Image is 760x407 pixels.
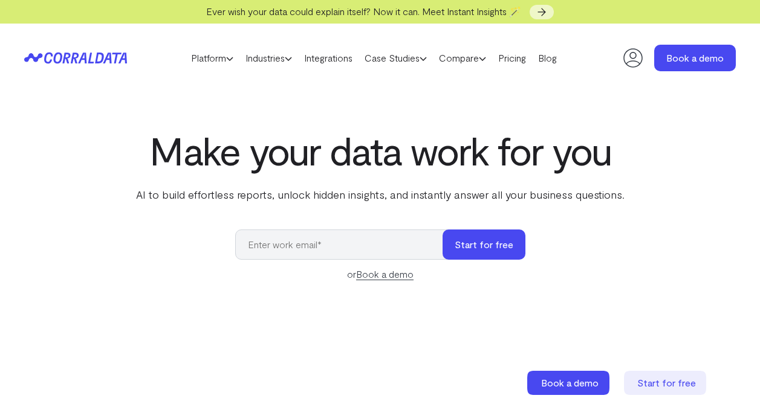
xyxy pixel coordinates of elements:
span: Book a demo [541,377,599,388]
a: Start for free [624,371,709,395]
div: or [235,267,525,281]
a: Integrations [298,49,359,67]
span: Ever wish your data could explain itself? Now it can. Meet Instant Insights 🪄 [206,5,521,17]
a: Book a demo [654,45,736,71]
p: AI to build effortless reports, unlock hidden insights, and instantly answer all your business qu... [134,187,627,202]
a: Case Studies [359,49,433,67]
span: Start for free [637,377,696,388]
a: Blog [532,49,563,67]
button: Start for free [443,229,525,260]
a: Book a demo [356,268,414,280]
a: Pricing [492,49,532,67]
a: Platform [185,49,239,67]
a: Book a demo [527,371,612,395]
a: Industries [239,49,298,67]
a: Compare [433,49,492,67]
h1: Make your data work for you [134,129,627,172]
input: Enter work email* [235,229,455,260]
